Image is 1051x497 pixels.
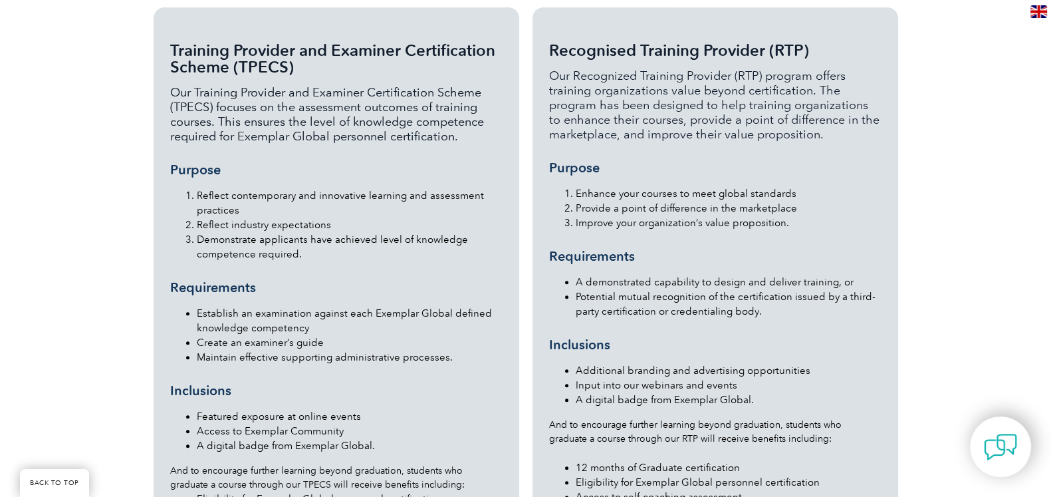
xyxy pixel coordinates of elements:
[576,460,881,475] li: 12 months of Graduate certification
[170,41,495,77] span: Training Provider and Examiner Certification Scheme (TPECS)
[576,201,881,216] li: Provide a point of difference in the marketplace
[549,248,881,265] h3: Requirements
[576,216,881,230] li: Improve your organization’s value proposition.
[197,335,503,350] li: Create an examiner’s guide
[170,279,503,296] h3: Requirements
[170,85,503,144] p: Our Training Provider and Examiner Certification Scheme (TPECS) focuses on the assessment outcome...
[576,378,881,393] li: Input into our webinars and events
[197,218,503,232] li: Reflect industry expectations
[1030,5,1047,18] img: en
[576,393,881,407] li: A digital badge from Exemplar Global.
[20,469,89,497] a: BACK TO TOP
[170,383,503,399] h3: Inclusions
[576,289,881,319] li: Potential mutual recognition of the certification issued by a third-party certification or creden...
[197,350,503,365] li: Maintain effective supporting administrative processes.
[549,160,881,176] h3: Purpose
[576,186,881,201] li: Enhance your courses to meet global standards
[576,475,881,490] li: Eligibility for Exemplar Global personnel certification
[197,188,503,218] li: Reflect contemporary and innovative learning and assessment practices
[197,438,503,453] li: A digital badge from Exemplar Global.
[576,275,881,289] li: A demonstrated capability to design and deliver training, or
[197,409,503,424] li: Featured exposure at online events
[549,337,881,353] h3: Inclusions
[576,363,881,378] li: Additional branding and advertising opportunities
[197,306,503,335] li: Establish an examination against each Exemplar Global defined knowledge competency
[984,430,1017,464] img: contact-chat.png
[197,232,503,261] li: Demonstrate applicants have achieved level of knowledge competence required.
[197,424,503,438] li: Access to Exemplar Community
[549,69,881,142] p: Our Recognized Training Provider (RTP) program offers training organizations value beyond certifi...
[170,162,503,178] h3: Purpose
[549,41,809,60] span: Recognised Training Provider (RTP)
